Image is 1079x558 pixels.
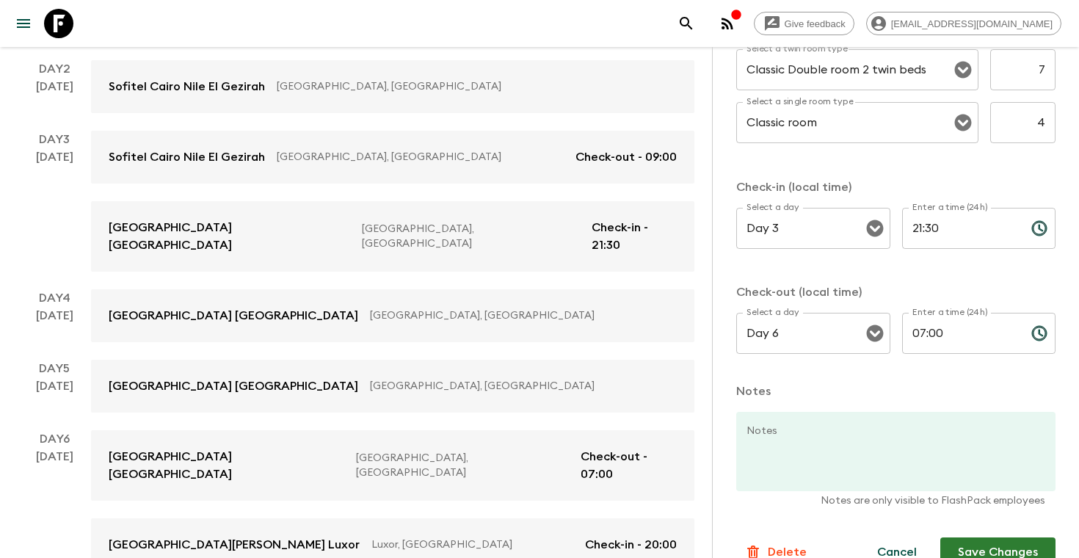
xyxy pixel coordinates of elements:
p: [GEOGRAPHIC_DATA], [GEOGRAPHIC_DATA] [362,222,579,251]
label: Enter a time (24h) [912,201,988,214]
a: Sofitel Cairo Nile El Gezirah[GEOGRAPHIC_DATA], [GEOGRAPHIC_DATA] [91,60,694,113]
p: [GEOGRAPHIC_DATA], [GEOGRAPHIC_DATA] [277,79,665,94]
p: Check-out (local time) [736,283,1056,301]
p: Check-out - 07:00 [581,448,677,483]
p: Notes are only visible to FlashPack employees [746,493,1045,508]
label: Select a twin room type [746,43,848,55]
div: [DATE] [36,148,73,272]
button: menu [9,9,38,38]
p: [GEOGRAPHIC_DATA] [GEOGRAPHIC_DATA] [109,219,350,254]
div: [EMAIL_ADDRESS][DOMAIN_NAME] [866,12,1061,35]
button: Choose time, selected time is 7:00 AM [1025,319,1054,348]
p: Check-in - 20:00 [585,536,677,554]
p: [GEOGRAPHIC_DATA], [GEOGRAPHIC_DATA] [277,150,564,164]
p: Check-in (local time) [736,178,1056,196]
p: [GEOGRAPHIC_DATA], [GEOGRAPHIC_DATA] [370,308,665,323]
a: [GEOGRAPHIC_DATA] [GEOGRAPHIC_DATA][GEOGRAPHIC_DATA], [GEOGRAPHIC_DATA]Check-in - 21:30 [91,201,694,272]
label: Select a day [746,306,799,319]
a: [GEOGRAPHIC_DATA] [GEOGRAPHIC_DATA][GEOGRAPHIC_DATA], [GEOGRAPHIC_DATA] [91,360,694,413]
input: hh:mm [902,208,1020,249]
button: Open [953,112,973,133]
p: Check-out - 09:00 [575,148,677,166]
a: Sofitel Cairo Nile El Gezirah[GEOGRAPHIC_DATA], [GEOGRAPHIC_DATA]Check-out - 09:00 [91,131,694,184]
a: Give feedback [754,12,854,35]
p: Luxor, [GEOGRAPHIC_DATA] [371,537,573,552]
p: Day 3 [18,131,91,148]
label: Select a day [746,201,799,214]
button: Open [865,218,885,239]
div: [DATE] [36,307,73,342]
p: Day 2 [18,60,91,78]
p: Day 4 [18,289,91,307]
a: [GEOGRAPHIC_DATA] [GEOGRAPHIC_DATA][GEOGRAPHIC_DATA], [GEOGRAPHIC_DATA] [91,289,694,342]
p: [GEOGRAPHIC_DATA] [GEOGRAPHIC_DATA] [109,448,344,483]
input: hh:mm [902,313,1020,354]
label: Select a single room type [746,95,854,108]
p: [GEOGRAPHIC_DATA], [GEOGRAPHIC_DATA] [370,379,665,394]
a: [GEOGRAPHIC_DATA] [GEOGRAPHIC_DATA][GEOGRAPHIC_DATA], [GEOGRAPHIC_DATA]Check-out - 07:00 [91,430,694,501]
p: [GEOGRAPHIC_DATA], [GEOGRAPHIC_DATA] [356,451,568,480]
p: [GEOGRAPHIC_DATA][PERSON_NAME] Luxor [109,536,360,554]
div: [DATE] [36,377,73,413]
p: [GEOGRAPHIC_DATA] [GEOGRAPHIC_DATA] [109,307,358,325]
button: Choose time, selected time is 9:30 PM [1025,214,1054,243]
p: Day 6 [18,430,91,448]
p: Day 5 [18,360,91,377]
p: Notes [736,383,1056,400]
span: Give feedback [777,18,854,29]
p: Sofitel Cairo Nile El Gezirah [109,148,265,166]
p: Check-in - 21:30 [592,219,677,254]
p: Sofitel Cairo Nile El Gezirah [109,78,265,95]
p: [GEOGRAPHIC_DATA] [GEOGRAPHIC_DATA] [109,377,358,395]
button: Open [953,59,973,80]
div: [DATE] [36,78,73,113]
button: search adventures [672,9,701,38]
button: Open [865,323,885,344]
label: Enter a time (24h) [912,306,988,319]
span: [EMAIL_ADDRESS][DOMAIN_NAME] [883,18,1061,29]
